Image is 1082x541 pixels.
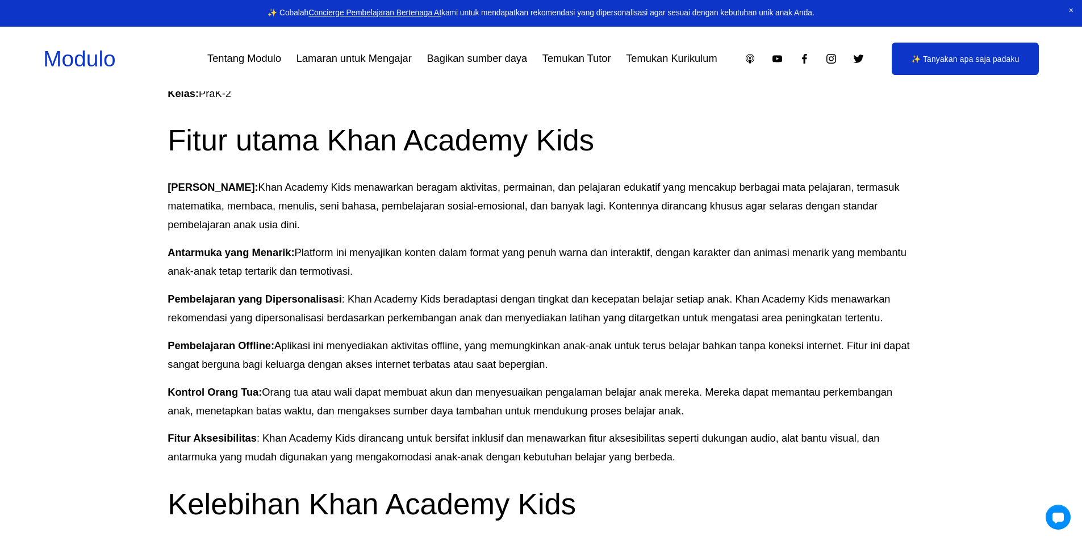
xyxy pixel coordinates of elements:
font: Bagikan sumber daya [427,52,527,64]
a: Bagikan sumber daya [427,48,527,69]
font: Temukan Tutor [542,52,611,64]
font: Fitur Aksesibilitas [168,432,257,444]
font: PraK-2 [199,87,231,99]
font: Kelas: [168,87,199,99]
a: Lamaran untuk Mengajar [296,48,412,69]
font: Antarmuka yang Menarik: [168,246,294,258]
font: Pembelajaran yang Dipersonalisasi [168,293,342,305]
font: Fitur utama Khan Academy Kids [168,123,594,157]
font: Khan Academy Kids menawarkan beragam aktivitas, permainan, dan pelajaran edukatif yang mencakup b... [168,181,902,230]
a: Instagram [825,53,837,65]
font: Orang tua atau wali dapat membuat akun dan menyesuaikan pengalaman belajar anak mereka. Mereka da... [168,386,895,417]
a: Concierge Pembelajaran Bertenaga AI [308,9,441,17]
font: Temukan Kurikulum [626,52,717,64]
a: ✨ Tanyakan apa saja padaku [892,43,1039,75]
font: Aplikasi ini menyediakan aktivitas offline, yang memungkinkan anak-anak untuk terus belajar bahka... [168,339,912,370]
a: Modulo [43,47,115,71]
a: Podcast Apple [744,53,756,65]
a: Twitter [853,53,864,65]
a: Tentang Modulo [207,48,281,69]
font: [PERSON_NAME]: [168,181,258,193]
a: Temukan Kurikulum [626,48,717,69]
font: Pembelajaran Offline: [168,339,274,351]
font: : Khan Academy Kids dirancang untuk bersifat inklusif dan menawarkan fitur aksesibilitas seperti ... [168,432,882,463]
a: Facebook [799,53,811,65]
a: Temukan Tutor [542,48,611,69]
font: Tentang Modulo [207,52,281,64]
font: ✨ Tanyakan apa saja padaku [911,55,1020,64]
font: Lamaran untuk Mengajar [296,52,412,64]
font: : Khan Academy Kids beradaptasi dengan tingkat dan kecepatan belajar setiap anak. Khan Academy Ki... [168,293,893,324]
font: Kelebihan Khan Academy Kids [168,487,576,521]
font: Platform ini menyajikan konten dalam format yang penuh warna dan interaktif, dengan karakter dan ... [168,246,909,277]
a: YouTube [771,53,783,65]
font: Kontrol Orang Tua: [168,386,262,398]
